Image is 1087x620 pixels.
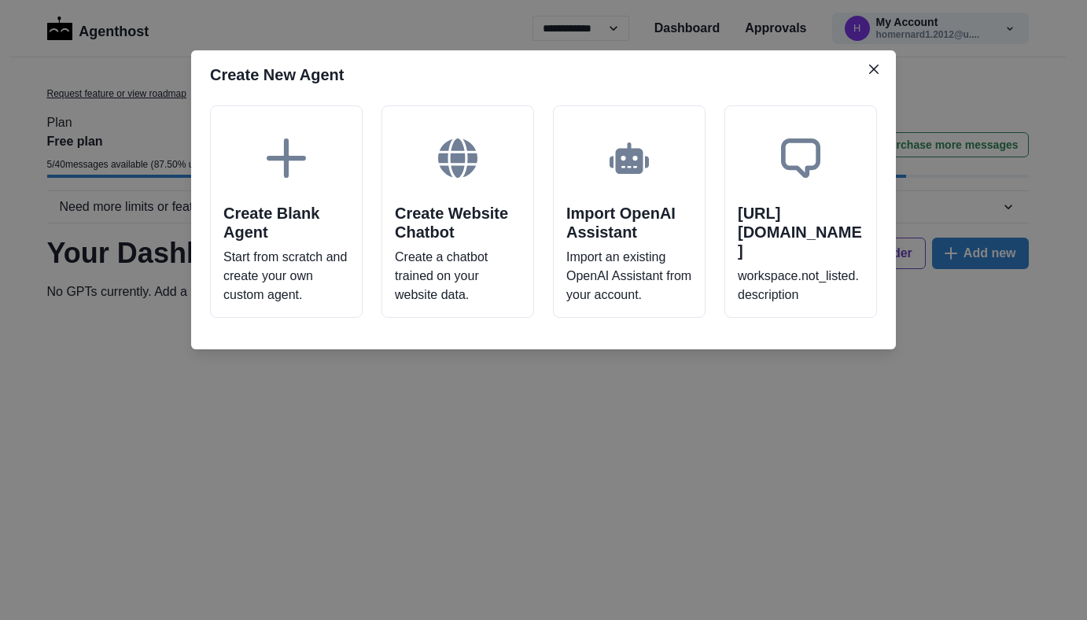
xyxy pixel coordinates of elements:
p: Start from scratch and create your own custom agent. [223,248,349,304]
header: Create New Agent [191,50,896,99]
h2: [URL][DOMAIN_NAME] [738,204,864,260]
button: Close [861,57,886,82]
h2: Import OpenAI Assistant [566,204,692,242]
h2: Create Website Chatbot [395,204,521,242]
p: Create a chatbot trained on your website data. [395,248,521,304]
p: Import an existing OpenAI Assistant from your account. [566,248,692,304]
h2: Create Blank Agent [223,204,349,242]
p: workspace.not_listed.description [738,267,864,304]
